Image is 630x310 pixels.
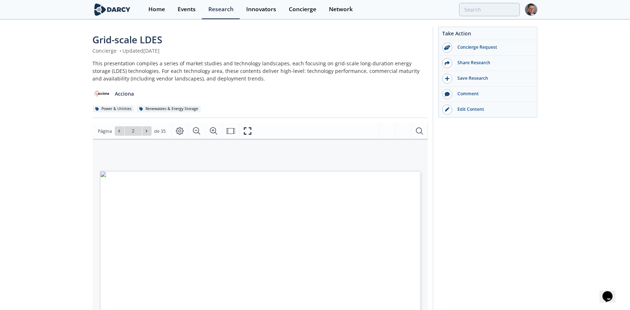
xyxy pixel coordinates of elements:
div: Innovators [246,6,276,12]
div: Save Research [452,75,533,82]
div: Research [208,6,234,12]
div: Concierge [289,6,316,12]
a: Edit Content [439,102,537,117]
div: Comment [452,91,533,97]
div: Home [148,6,165,12]
div: Concierge Request [452,44,533,51]
p: Acciona [115,90,134,97]
span: • [118,47,123,54]
div: Network [329,6,353,12]
span: Grid-scale LDES [93,33,162,46]
div: Power & Utilities [93,106,134,112]
div: Share Research [452,60,533,66]
div: This presentation compiles a series of market studies and technology landscapes, each focusing on... [93,60,428,82]
input: Advanced Search [459,3,520,16]
div: Edit Content [452,106,533,113]
img: Profile [525,3,538,16]
div: Events [178,6,196,12]
iframe: chat widget [600,281,623,303]
div: Take Action [439,30,537,40]
div: Renewables & Energy Storage [137,106,201,112]
img: logo-wide.svg [93,3,132,16]
div: Concierge Updated [DATE] [93,47,428,54]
